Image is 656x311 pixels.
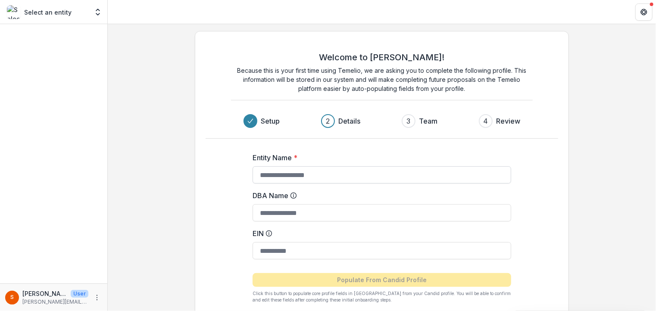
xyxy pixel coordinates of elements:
div: Progress [244,114,520,128]
p: [PERSON_NAME][EMAIL_ADDRESS][DOMAIN_NAME] [22,298,88,306]
label: Entity Name [253,152,506,163]
div: ssingh@missionsociety.org [10,295,14,300]
div: 4 [484,116,488,126]
p: Select an entity [24,8,72,17]
button: More [92,292,102,303]
p: Because this is your first time using Temelio, we are asking you to complete the following profil... [231,66,533,93]
div: 3 [407,116,411,126]
p: [PERSON_NAME][EMAIL_ADDRESS][DOMAIN_NAME] [22,289,67,298]
h3: Details [338,116,360,126]
div: 2 [326,116,330,126]
label: DBA Name [253,190,506,201]
h3: Review [496,116,520,126]
button: Get Help [635,3,653,21]
h3: Team [419,116,437,126]
img: Select an entity [7,5,21,19]
button: Populate From Candid Profile [253,273,511,287]
p: Click this button to populate core profile fields in [GEOGRAPHIC_DATA] from your Candid profile. ... [253,290,511,303]
h3: Setup [261,116,280,126]
p: User [71,290,88,298]
label: EIN [253,228,506,239]
button: Open entity switcher [92,3,104,21]
h2: Welcome to [PERSON_NAME]! [319,52,445,62]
